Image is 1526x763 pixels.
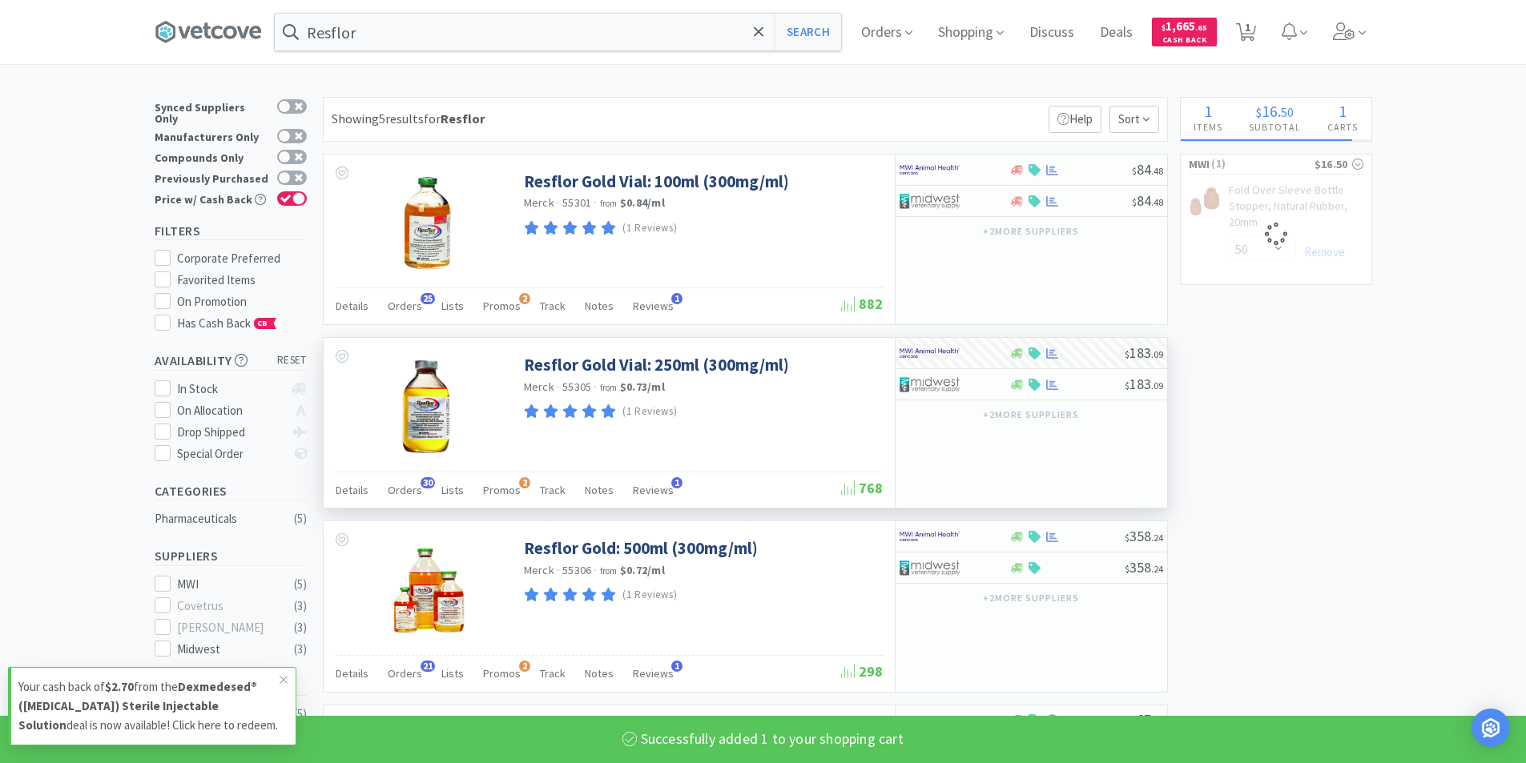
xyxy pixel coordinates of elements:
span: Lists [441,299,464,313]
span: Details [336,483,368,497]
span: 768 [841,479,883,497]
span: 55305 [562,379,591,394]
h5: Availability [155,351,307,370]
div: Synced Suppliers Only [155,99,269,124]
div: [PERSON_NAME] [177,618,276,637]
span: Reviews [633,483,674,497]
div: Previously Purchased [155,171,269,184]
img: d6752634133043538388904be883e34b_119866.png [376,354,480,458]
button: +2more suppliers [975,587,1086,609]
span: 183 [1125,343,1163,362]
span: Promos [483,483,521,497]
span: Orders [388,666,422,681]
img: 4dd14cff54a648ac9e977f0c5da9bc2e_5.png [900,556,960,580]
span: 84 [1132,160,1163,179]
div: ( 3 ) [294,618,307,637]
p: (1 Reviews) [622,404,677,420]
a: Merck [524,563,554,577]
span: Track [540,299,566,313]
div: ( 5 ) [294,705,307,724]
span: · [594,195,597,210]
span: $ [1132,165,1137,177]
span: Notes [585,483,614,497]
span: Orders [388,483,422,497]
span: · [557,195,560,210]
span: 358 [1125,527,1163,545]
span: . 48 [1151,196,1163,208]
div: ( 3 ) [294,640,307,659]
span: Reviews [633,299,674,313]
span: for [424,110,485,126]
strong: Dexmedesed® ([MEDICAL_DATA]) Sterile Injectable Solution [18,679,257,733]
h5: Categories [155,482,307,500]
span: Notes [585,666,614,681]
span: $ [1162,22,1166,33]
span: Sort [1109,106,1159,133]
div: In Stock [177,379,284,399]
span: Cash Back [1162,36,1207,46]
span: 1 [671,293,682,304]
a: Merck [524,379,554,394]
span: . 34 [1151,715,1163,727]
button: +2more suppliers [975,220,1086,243]
div: Manufacturers Only [155,129,269,143]
span: 882 [841,295,883,313]
span: $ [1132,196,1137,208]
span: Details [336,666,368,681]
span: from [600,198,618,209]
img: f6b2451649754179b5b4e0c70c3f7cb0_2.png [900,709,960,733]
span: . 48 [1151,165,1163,177]
div: ( 5 ) [294,509,307,528]
a: Merck [524,195,554,210]
img: f6b2451649754179b5b4e0c70c3f7cb0_2.png [900,524,960,548]
h5: Filters [155,222,307,240]
span: ( 1 ) [1210,156,1314,172]
span: Lists [441,666,464,681]
a: Discuss [1023,26,1081,40]
span: . 09 [1151,348,1163,360]
h4: Items [1181,119,1236,135]
span: Notes [585,299,614,313]
div: Corporate Preferred [177,249,307,268]
span: 1 [1339,101,1347,121]
span: · [557,379,560,394]
span: 1 [671,661,682,672]
div: Showing 5 results [332,109,485,130]
span: 1 [1204,101,1212,121]
span: 1 [671,477,682,488]
div: ( 5 ) [294,575,307,594]
div: Covetrus [177,596,276,616]
span: 2 [519,477,530,488]
span: · [557,563,560,577]
span: Promos [483,666,521,681]
img: 5aab9ca0579d4b08baadff406c635b78_119868.png [376,537,480,641]
p: (1 Reviews) [622,587,677,604]
strong: $0.84 / ml [620,195,665,210]
div: Midwest [177,640,276,659]
span: Reviews [633,666,674,681]
span: 16 [1262,101,1278,121]
strong: $0.72 / ml [620,563,665,577]
span: . 65 [1195,22,1207,33]
span: $ [1125,563,1129,575]
div: MWI [177,575,276,594]
button: +2more suppliers [975,404,1086,426]
span: $ [1125,532,1129,544]
span: 30 [421,477,435,488]
img: f6b2451649754179b5b4e0c70c3f7cb0_2.png [900,158,960,182]
div: Special Order [177,444,284,464]
a: Resflor Gold: 500ml (300mg/ml) [524,537,758,559]
img: 4dd14cff54a648ac9e977f0c5da9bc2e_5.png [900,372,960,396]
span: . 09 [1151,379,1163,392]
span: Track [540,666,566,681]
strong: Resflor [441,110,485,126]
span: MWI [1189,155,1210,173]
span: 21 [421,661,435,672]
img: 1c67c8b6265044a7be11af30771781f3_119858.png [376,171,480,275]
div: On Promotion [177,292,307,311]
div: Compounds Only [155,150,269,163]
span: $ [1125,379,1129,392]
span: . 24 [1151,563,1163,575]
div: On Allocation [177,401,284,420]
strong: $2.70 [105,679,134,694]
